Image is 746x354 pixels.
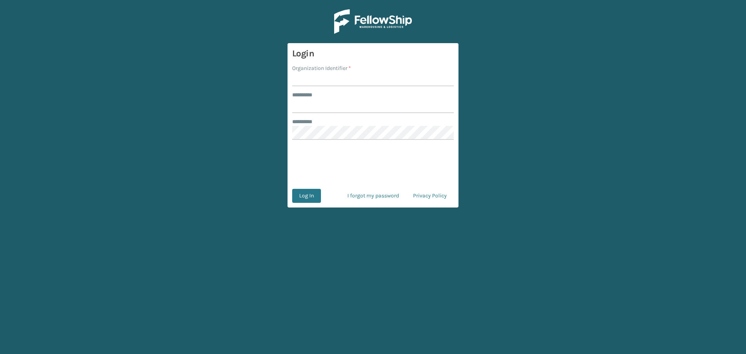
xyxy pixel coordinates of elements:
a: Privacy Policy [406,189,454,203]
iframe: reCAPTCHA [314,149,432,180]
h3: Login [292,48,454,59]
a: I forgot my password [340,189,406,203]
button: Log In [292,189,321,203]
label: Organization Identifier [292,64,351,72]
img: Logo [334,9,412,34]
